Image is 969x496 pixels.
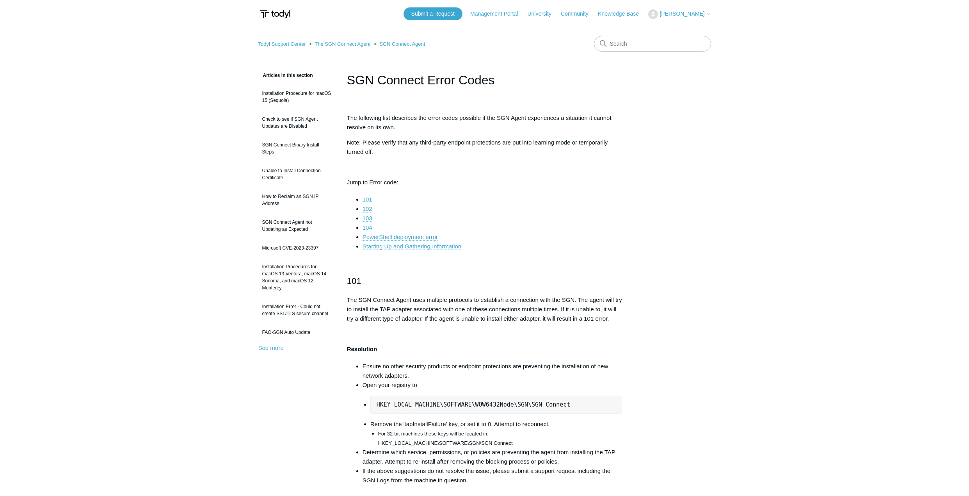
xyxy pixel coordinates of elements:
pre: HKEY_LOCAL_MACHINE\SOFTWARE\WOW6432Node\SGN\SGN Connect [370,396,622,414]
a: FAQ-SGN Auto Update [258,325,335,340]
button: [PERSON_NAME] [648,9,711,19]
a: PowerShell deployment error [363,234,438,241]
li: Open your registry to [363,380,622,448]
span: Articles in this section [258,73,313,78]
h2: 101 [347,274,622,288]
a: SGN Connect Agent [379,41,425,47]
a: Installation Procedure for macOS 15 (Sequoia) [258,86,335,108]
a: The SGN Connect Agent [315,41,370,47]
li: Remove the 'tapInstallFailure' key, or set it to 0. Attempt to reconnect. [370,419,622,448]
p: The SGN Connect Agent uses multiple protocols to establish a connection with the SGN. The agent w... [347,295,622,323]
a: Check to see if SGN Agent Updates are Disabled [258,112,335,134]
a: 101 [363,196,372,203]
img: Todyl Support Center Help Center home page [258,7,292,21]
span: [PERSON_NAME] [660,11,704,17]
li: Determine which service, permissions, or policies are preventing the agent from installing the TA... [363,448,622,466]
a: Knowledge Base [598,10,647,18]
li: The SGN Connect Agent [307,41,372,47]
a: Installation Procedures for macOS 13 Ventura, macOS 14 Sonoma, and macOS 12 Monterey [258,259,335,295]
a: SGN Connect Agent not Updating as Expected [258,215,335,237]
a: Community [561,10,596,18]
li: SGN Connect Agent [372,41,425,47]
a: SGN Connect Binary Install Steps [258,137,335,159]
a: Submit a Request [404,7,462,20]
a: See more [258,344,284,351]
a: Starting Up and Gathering Information [363,243,461,250]
a: University [527,10,559,18]
a: 103 [363,215,372,222]
li: If the above suggestions do not resolve the issue, please submit a support request including the ... [363,466,622,485]
a: Management Portal [470,10,526,18]
a: 104 [363,224,372,231]
a: Unable to Install Connection Certificate [258,163,335,185]
li: Todyl Support Center [258,41,308,47]
p: The following list describes the error codes possible if the SGN Agent experiences a situation it... [347,113,622,132]
a: Installation Error - Could not create SSL/TLS secure channel [258,299,335,321]
a: How to Reclaim an SGN IP Address [258,189,335,211]
span: For 32-bit machines these keys will be located in: HKEY_LOCAL_MACHINE\SOFTWARE\SGN\SGN Connect [378,431,513,446]
input: Search [594,36,711,52]
h1: SGN Connect Error Codes [347,71,622,89]
a: Todyl Support Center [258,41,306,47]
a: Microsoft CVE-2023-23397 [258,241,335,255]
a: 102 [363,205,372,212]
li: Ensure no other security products or endpoint protections are preventing the installation of new ... [363,362,622,380]
strong: Resolution [347,346,377,352]
p: Note: Please verify that any third-party endpoint protections are put into learning mode or tempo... [347,138,622,157]
p: Jump to Error code: [347,178,622,187]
